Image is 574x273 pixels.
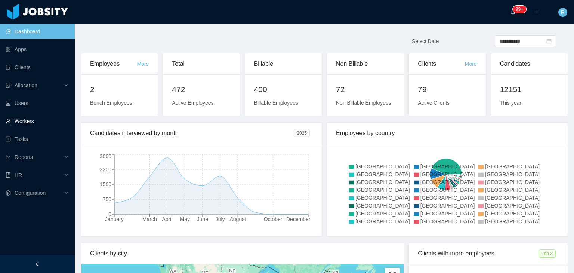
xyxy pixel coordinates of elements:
span: Bench Employees [90,100,132,106]
span: Allocation [15,82,37,88]
sup: 240 [513,6,526,13]
h2: 79 [418,83,476,95]
tspan: June [197,216,209,222]
i: icon: setting [6,190,11,196]
div: Total [172,53,231,74]
tspan: March [142,216,157,222]
span: [GEOGRAPHIC_DATA] [485,195,540,201]
span: [GEOGRAPHIC_DATA] [355,203,410,209]
span: Reports [15,154,33,160]
span: 2025 [294,129,310,137]
h2: 400 [254,83,313,95]
span: HR [15,172,22,178]
div: Clients with more employees [418,243,538,264]
h2: 12151 [500,83,559,95]
div: Employees [90,53,137,74]
span: Active Clients [418,100,450,106]
span: [GEOGRAPHIC_DATA] [420,218,475,224]
i: icon: line-chart [6,154,11,160]
tspan: October [264,216,283,222]
tspan: December [286,216,311,222]
span: [GEOGRAPHIC_DATA] [420,171,475,177]
div: Non Billable [336,53,395,74]
i: icon: bell [510,9,516,15]
tspan: 1500 [100,181,111,187]
span: Select Date [412,38,439,44]
h2: 72 [336,83,395,95]
span: [GEOGRAPHIC_DATA] [420,195,475,201]
span: [GEOGRAPHIC_DATA] [355,179,410,185]
a: icon: pie-chartDashboard [6,24,69,39]
tspan: April [162,216,173,222]
span: This year [500,100,522,106]
tspan: January [105,216,124,222]
span: [GEOGRAPHIC_DATA] [355,218,410,224]
i: icon: book [6,172,11,178]
span: [GEOGRAPHIC_DATA] [355,171,410,177]
span: [GEOGRAPHIC_DATA] [485,163,540,169]
a: icon: auditClients [6,60,69,75]
tspan: August [229,216,246,222]
a: icon: profileTasks [6,132,69,147]
span: Top 3 [539,249,556,258]
div: Billable [254,53,313,74]
span: Non Billable Employees [336,100,391,106]
span: [GEOGRAPHIC_DATA] [355,187,410,193]
span: [GEOGRAPHIC_DATA] [420,163,475,169]
span: Configuration [15,190,46,196]
span: [GEOGRAPHIC_DATA] [485,218,540,224]
span: [GEOGRAPHIC_DATA] [485,211,540,217]
span: [GEOGRAPHIC_DATA] [355,195,410,201]
a: icon: userWorkers [6,114,69,129]
span: [GEOGRAPHIC_DATA] [420,203,475,209]
span: [GEOGRAPHIC_DATA] [420,211,475,217]
tspan: 3000 [100,153,111,159]
span: Active Employees [172,100,213,106]
i: icon: plus [534,9,540,15]
span: Billable Employees [254,100,298,106]
div: Clients by city [90,243,395,264]
div: Candidates interviewed by month [90,123,294,144]
tspan: 2250 [100,166,111,172]
i: icon: solution [6,83,11,88]
span: [GEOGRAPHIC_DATA] [355,163,410,169]
span: [GEOGRAPHIC_DATA] [485,171,540,177]
h2: 2 [90,83,149,95]
span: [GEOGRAPHIC_DATA] [420,179,475,185]
a: More [465,61,477,67]
a: More [137,61,149,67]
div: Employees by country [336,123,559,144]
span: [GEOGRAPHIC_DATA] [485,187,540,193]
tspan: 0 [108,211,111,217]
tspan: 750 [103,196,112,202]
i: icon: calendar [546,39,552,44]
tspan: May [180,216,190,222]
span: [GEOGRAPHIC_DATA] [485,203,540,209]
tspan: July [216,216,225,222]
h2: 472 [172,83,231,95]
a: icon: appstoreApps [6,42,69,57]
a: icon: robotUsers [6,96,69,111]
div: Clients [418,53,465,74]
span: [GEOGRAPHIC_DATA] [420,187,475,193]
span: [GEOGRAPHIC_DATA] [485,179,540,185]
div: Candidates [500,53,559,74]
span: [GEOGRAPHIC_DATA] [355,211,410,217]
span: R [561,8,565,17]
